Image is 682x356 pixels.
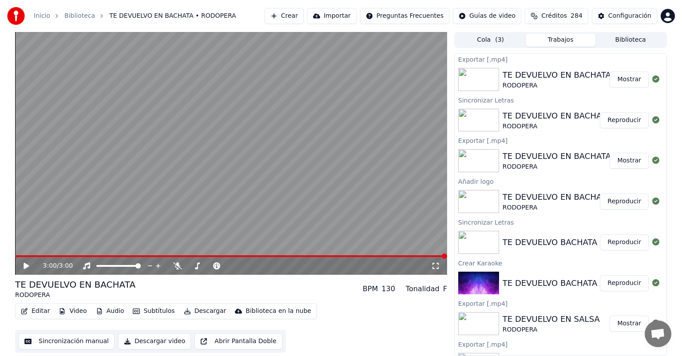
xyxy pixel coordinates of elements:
[265,8,304,24] button: Crear
[526,34,596,47] button: Trabajos
[17,305,53,317] button: Editar
[455,257,666,268] div: Crear Karaoke
[180,305,230,317] button: Descargar
[608,12,651,20] div: Configuración
[43,261,57,270] span: 3:00
[360,8,449,24] button: Preguntas Frecuentes
[15,291,135,300] div: RODOPERA
[503,203,611,212] div: RODOPERA
[503,191,611,203] div: TE DEVUELVO EN BACHATA
[595,34,666,47] button: Biblioteca
[129,305,178,317] button: Subtítulos
[55,305,90,317] button: Video
[443,284,447,294] div: F
[610,316,649,332] button: Mostrar
[118,333,191,349] button: Descargar video
[455,95,666,105] div: Sincronizar Letras
[15,278,135,291] div: TE DEVUELVO EN BACHATA
[503,150,611,162] div: TE DEVUELVO EN BACHATA
[92,305,128,317] button: Audio
[600,194,649,210] button: Reproducir
[503,236,597,249] div: TE DEVUELVO BACHATA
[503,81,611,90] div: RODOPERA
[610,153,649,169] button: Mostrar
[19,333,115,349] button: Sincronización manual
[246,307,311,316] div: Biblioteca en la nube
[363,284,378,294] div: BPM
[600,112,649,128] button: Reproducir
[455,217,666,227] div: Sincronizar Letras
[503,122,611,131] div: RODOPERA
[7,7,25,25] img: youka
[592,8,657,24] button: Configuración
[503,313,600,325] div: TE DEVUELVO EN SALSA
[571,12,583,20] span: 284
[43,261,64,270] div: /
[525,8,588,24] button: Créditos284
[381,284,395,294] div: 130
[495,36,504,44] span: ( 3 )
[455,298,666,309] div: Exportar [.mp4]
[503,110,611,122] div: TE DEVUELVO EN BACHATA
[503,69,611,81] div: TE DEVUELVO EN BACHATA
[503,277,597,289] div: TE DEVUELVO BACHATA
[541,12,567,20] span: Créditos
[34,12,236,20] nav: breadcrumb
[453,8,521,24] button: Guías de video
[455,54,666,64] div: Exportar [.mp4]
[34,12,50,20] a: Inicio
[406,284,440,294] div: Tonalidad
[600,234,649,250] button: Reproducir
[503,325,600,334] div: RODOPERA
[194,333,282,349] button: Abrir Pantalla Doble
[503,162,611,171] div: RODOPERA
[307,8,357,24] button: Importar
[610,71,649,87] button: Mostrar
[456,34,526,47] button: Cola
[455,135,666,146] div: Exportar [.mp4]
[64,12,95,20] a: Biblioteca
[455,176,666,186] div: Añadir logo
[109,12,236,20] span: TE DEVUELVO EN BACHATA • RODOPERA
[645,320,671,347] div: Chat abierto
[455,339,666,349] div: Exportar [.mp4]
[59,261,73,270] span: 3:00
[600,275,649,291] button: Reproducir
